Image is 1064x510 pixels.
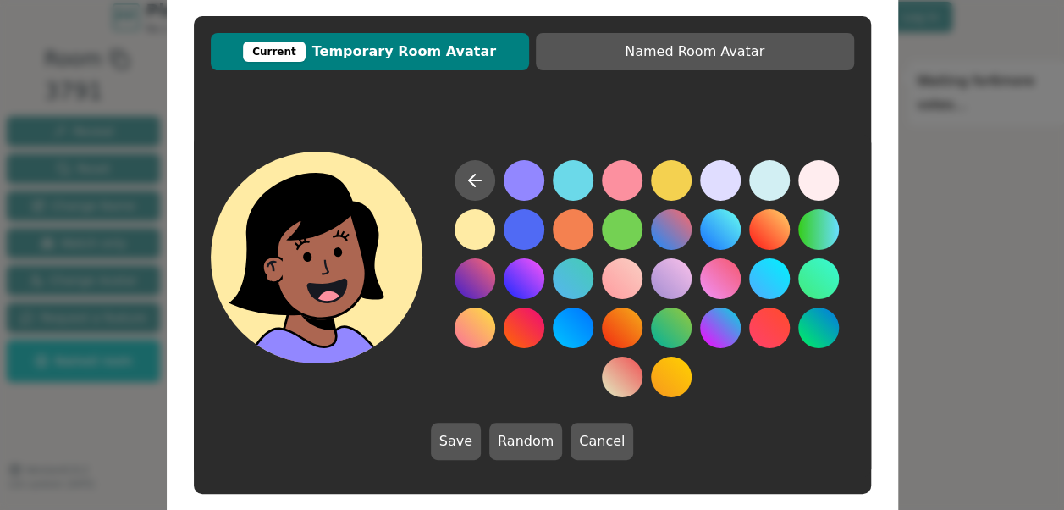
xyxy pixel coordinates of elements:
[571,423,633,460] button: Cancel
[489,423,562,460] button: Random
[219,42,521,62] span: Temporary Room Avatar
[211,33,529,70] button: CurrentTemporary Room Avatar
[536,33,854,70] button: Named Room Avatar
[431,423,481,460] button: Save
[544,42,846,62] span: Named Room Avatar
[243,42,306,62] div: Current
